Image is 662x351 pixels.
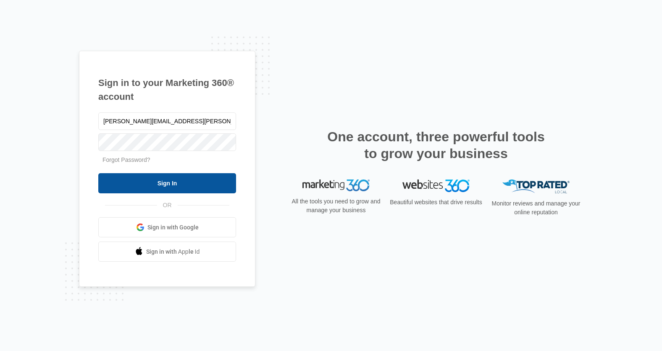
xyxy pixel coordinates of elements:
[302,179,370,191] img: Marketing 360
[157,201,178,210] span: OR
[98,217,236,237] a: Sign in with Google
[489,199,583,217] p: Monitor reviews and manage your online reputation
[289,197,383,215] p: All the tools you need to grow and manage your business
[147,223,199,232] span: Sign in with Google
[98,76,236,104] h1: Sign in to your Marketing 360® account
[98,242,236,262] a: Sign in with Apple Id
[102,156,150,163] a: Forgot Password?
[389,198,483,207] p: Beautiful websites that drive results
[402,179,470,192] img: Websites 360
[325,128,547,162] h2: One account, three powerful tools to grow your business
[146,247,200,256] span: Sign in with Apple Id
[98,173,236,193] input: Sign In
[502,179,570,193] img: Top Rated Local
[98,112,236,130] input: Email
